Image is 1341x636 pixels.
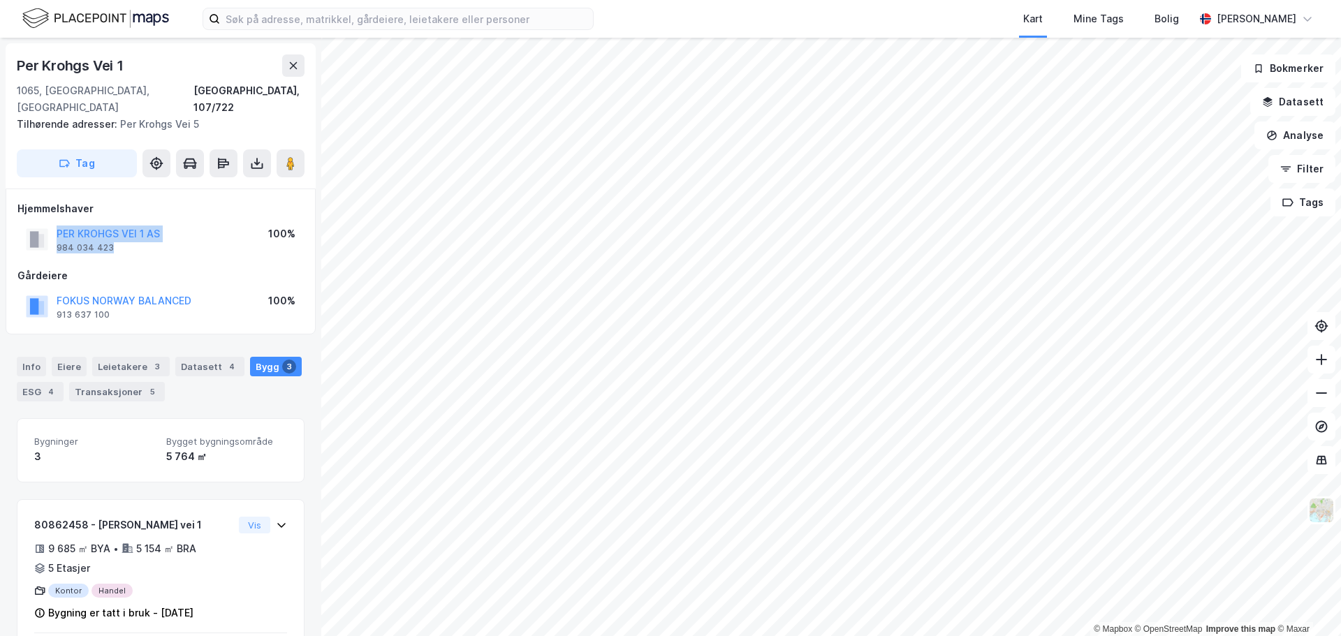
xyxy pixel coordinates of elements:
[17,116,293,133] div: Per Krohgs Vei 5
[220,8,593,29] input: Søk på adresse, matrikkel, gårdeiere, leietakere eller personer
[1271,569,1341,636] iframe: Chat Widget
[17,200,304,217] div: Hjemmelshaver
[166,436,287,448] span: Bygget bygningsområde
[34,448,155,465] div: 3
[48,560,90,577] div: 5 Etasjer
[250,357,302,376] div: Bygg
[44,385,58,399] div: 4
[136,540,196,557] div: 5 154 ㎡ BRA
[48,540,110,557] div: 9 685 ㎡ BYA
[239,517,270,533] button: Vis
[150,360,164,374] div: 3
[268,225,295,242] div: 100%
[1155,10,1179,27] div: Bolig
[17,149,137,177] button: Tag
[1241,54,1335,82] button: Bokmerker
[1073,10,1124,27] div: Mine Tags
[17,267,304,284] div: Gårdeiere
[1250,88,1335,116] button: Datasett
[1023,10,1043,27] div: Kart
[1094,624,1132,634] a: Mapbox
[17,54,126,77] div: Per Krohgs Vei 1
[1135,624,1203,634] a: OpenStreetMap
[17,82,193,116] div: 1065, [GEOGRAPHIC_DATA], [GEOGRAPHIC_DATA]
[166,448,287,465] div: 5 764 ㎡
[145,385,159,399] div: 5
[225,360,239,374] div: 4
[1268,155,1335,183] button: Filter
[34,517,233,533] div: 80862458 - [PERSON_NAME] vei 1
[282,360,296,374] div: 3
[57,309,110,320] div: 913 637 100
[113,543,119,554] div: •
[22,6,169,31] img: logo.f888ab2527a4732fd821a326f86c7f29.svg
[17,382,64,401] div: ESG
[52,357,87,376] div: Eiere
[1270,188,1335,216] button: Tags
[92,357,170,376] div: Leietakere
[1217,10,1296,27] div: [PERSON_NAME]
[69,382,165,401] div: Transaksjoner
[17,357,46,376] div: Info
[1271,569,1341,636] div: Kontrollprogram for chat
[1308,497,1335,524] img: Z
[17,118,120,130] span: Tilhørende adresser:
[34,436,155,448] span: Bygninger
[48,605,193,621] div: Bygning er tatt i bruk - [DATE]
[193,82,305,116] div: [GEOGRAPHIC_DATA], 107/722
[175,357,244,376] div: Datasett
[1254,121,1335,149] button: Analyse
[1206,624,1275,634] a: Improve this map
[57,242,114,253] div: 984 034 423
[268,293,295,309] div: 100%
